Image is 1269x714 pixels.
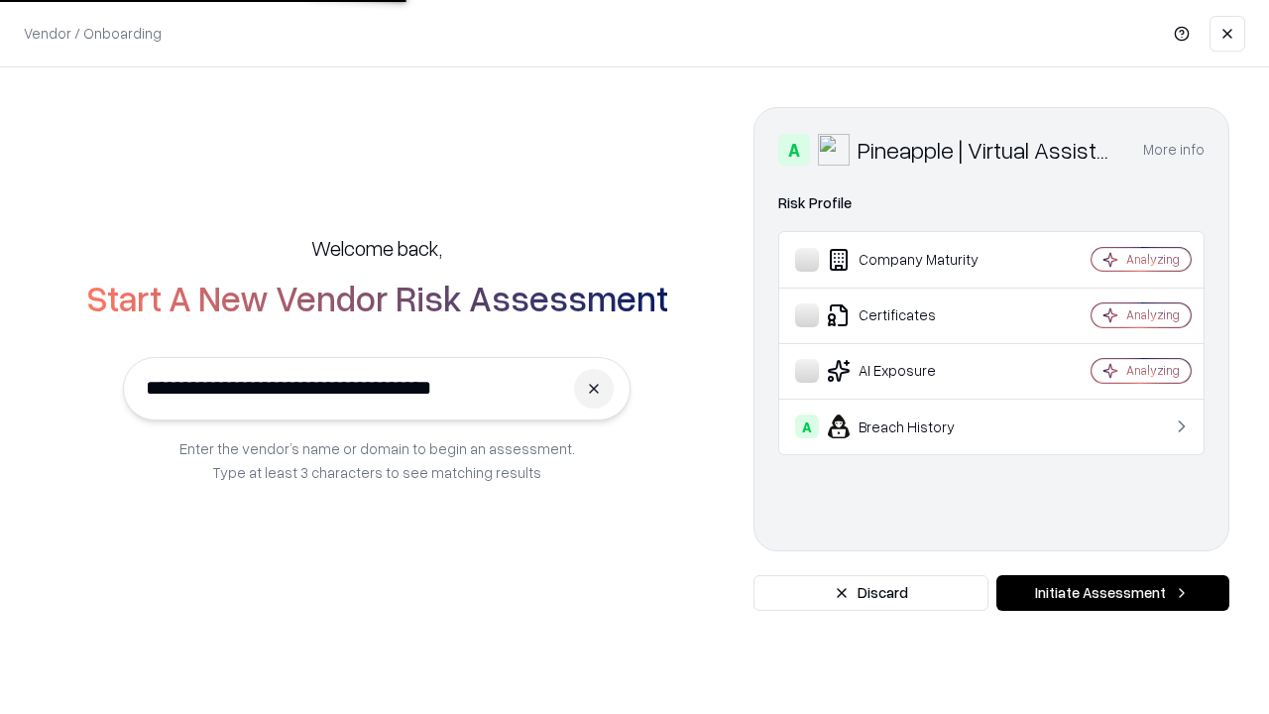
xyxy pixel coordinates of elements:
[858,134,1119,166] div: Pineapple | Virtual Assistant Agency
[753,575,988,611] button: Discard
[1143,132,1205,168] button: More info
[1126,306,1180,323] div: Analyzing
[1126,362,1180,379] div: Analyzing
[795,415,1032,438] div: Breach History
[86,278,668,317] h2: Start A New Vendor Risk Assessment
[996,575,1229,611] button: Initiate Assessment
[778,191,1205,215] div: Risk Profile
[1126,251,1180,268] div: Analyzing
[795,303,1032,327] div: Certificates
[24,23,162,44] p: Vendor / Onboarding
[179,436,575,484] p: Enter the vendor’s name or domain to begin an assessment. Type at least 3 characters to see match...
[795,415,819,438] div: A
[311,234,442,262] h5: Welcome back,
[795,359,1032,383] div: AI Exposure
[818,134,850,166] img: Pineapple | Virtual Assistant Agency
[795,248,1032,272] div: Company Maturity
[778,134,810,166] div: A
